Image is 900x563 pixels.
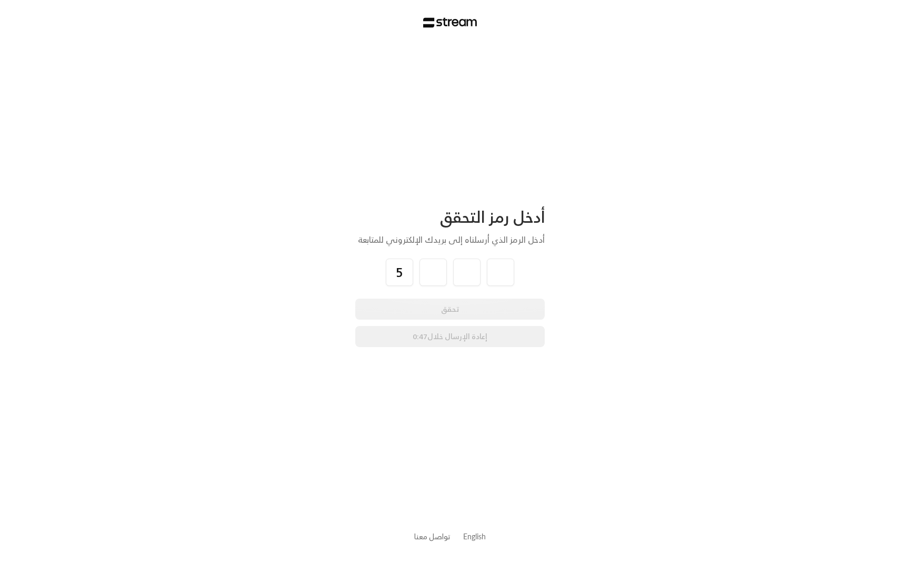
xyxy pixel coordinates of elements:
[355,233,545,246] div: أدخل الرمز الذي أرسلناه إلى بريدك الإلكتروني للمتابعة
[414,531,451,542] button: تواصل معنا
[355,207,545,227] div: أدخل رمز التحقق
[423,17,477,28] img: Stream Logo
[463,527,486,546] a: English
[414,530,451,543] a: تواصل معنا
